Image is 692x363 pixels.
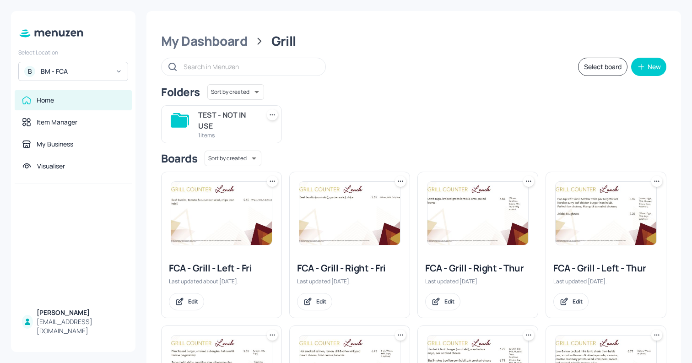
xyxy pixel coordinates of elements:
[271,33,296,49] div: Grill
[553,277,659,285] div: Last updated [DATE].
[573,298,583,305] div: Edit
[37,96,54,105] div: Home
[37,317,124,336] div: [EMAIL_ADDRESS][DOMAIN_NAME]
[425,262,530,275] div: FCA - Grill - Right - Thur
[316,298,326,305] div: Edit
[169,277,274,285] div: Last updated about [DATE].
[427,182,528,245] img: 2025-08-13-1755084746612hw0720q6dv8.jpeg
[37,118,77,127] div: Item Manager
[198,131,256,139] div: 1 items
[37,162,65,171] div: Visualiser
[169,262,274,275] div: FCA - Grill - Left - Fri
[184,60,316,73] input: Search in Menuzen
[648,64,661,70] div: New
[41,67,110,76] div: BM - FCA
[556,182,656,245] img: 2025-07-24-1753348108084x5k1o9mp4f.jpeg
[207,83,264,101] div: Sort by created
[299,182,400,245] img: 2025-06-13-1749806210576bnwyzy8dv1c.jpeg
[444,298,454,305] div: Edit
[161,33,248,49] div: My Dashboard
[297,277,402,285] div: Last updated [DATE].
[37,140,73,149] div: My Business
[188,298,198,305] div: Edit
[171,182,272,245] img: 2025-06-20-17504157788830wquczswt1kl.jpeg
[578,58,627,76] button: Select board
[631,58,666,76] button: New
[24,66,35,77] div: B
[161,151,197,166] div: Boards
[198,109,256,131] div: TEST - NOT IN USE
[205,149,261,168] div: Sort by created
[161,85,200,99] div: Folders
[425,277,530,285] div: Last updated [DATE].
[18,49,128,56] div: Select Location
[553,262,659,275] div: FCA - Grill - Left - Thur
[297,262,402,275] div: FCA - Grill - Right - Fri
[37,308,124,317] div: [PERSON_NAME]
